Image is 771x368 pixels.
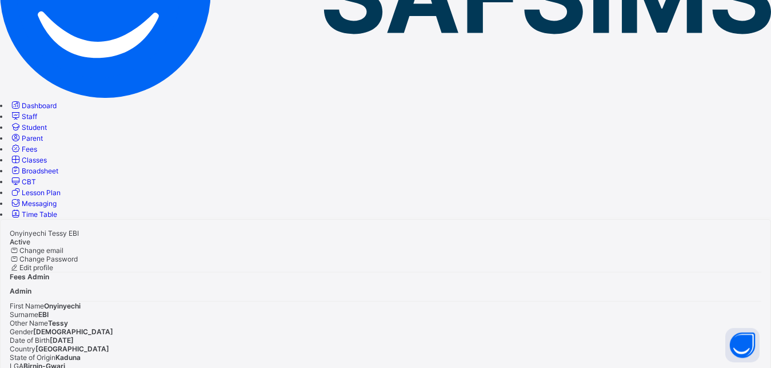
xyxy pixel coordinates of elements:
span: Lesson Plan [22,188,61,197]
span: Tessy [48,319,68,327]
span: Active [10,238,30,246]
span: [DEMOGRAPHIC_DATA] [33,327,113,336]
a: Lesson Plan [10,188,61,197]
span: Parent [22,134,43,143]
span: CBT [22,177,36,186]
span: [GEOGRAPHIC_DATA] [35,345,109,353]
span: Fees Admin [10,272,49,281]
span: [DATE] [50,336,74,345]
span: Broadsheet [22,167,58,175]
span: Date of Birth [10,336,50,345]
span: Time Table [22,210,57,219]
span: Admin [10,287,31,295]
a: Messaging [10,199,57,208]
a: Dashboard [10,101,57,110]
a: Classes [10,156,47,164]
a: Staff [10,112,37,121]
a: Student [10,123,47,132]
span: Change Password [19,255,78,263]
a: Time Table [10,210,57,219]
span: Classes [22,156,47,164]
a: CBT [10,177,36,186]
span: Gender [10,327,33,336]
span: Student [22,123,47,132]
span: Country [10,345,35,353]
span: Fees [22,145,37,153]
span: Other Name [10,319,48,327]
span: EBI [38,310,49,319]
span: Dashboard [22,101,57,110]
span: Staff [22,112,37,121]
span: Kaduna [55,353,81,362]
button: Open asap [725,328,760,362]
span: First Name [10,302,44,310]
span: Change email [19,246,63,255]
span: State of Origin [10,353,55,362]
a: Fees [10,145,37,153]
a: Broadsheet [10,167,58,175]
span: Edit profile [19,263,53,272]
span: Surname [10,310,38,319]
span: Onyinyechi [44,302,81,310]
span: Onyinyechi Tessy EBI [10,229,79,238]
a: Parent [10,134,43,143]
span: Messaging [22,199,57,208]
